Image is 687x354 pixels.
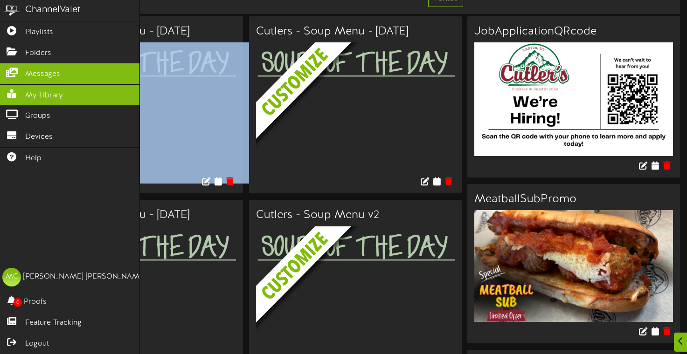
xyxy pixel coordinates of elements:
[25,90,63,101] span: My Library
[23,272,146,282] div: [PERSON_NAME] [PERSON_NAME]
[24,297,47,307] span: Proofs
[474,210,673,322] img: 98bfa1e8-2f22-447d-8218-21d916827d4b.png
[256,209,455,221] h3: Cutlers - Soup Menu v2
[25,132,53,143] span: Devices
[25,111,50,122] span: Groups
[25,3,81,17] div: ChannelValet
[474,193,673,205] h3: MeatballSubPromo
[25,153,42,164] span: Help
[256,26,455,38] h3: Cutlers - Soup Menu - [DATE]
[37,42,250,184] img: customize_overlay-33eb2c126fd3cb1579feece5bc878b72.png
[25,69,60,80] span: Messages
[25,48,51,59] span: Folders
[25,318,82,328] span: Feature Tracking
[2,268,21,286] div: MC
[474,42,673,156] img: 1cb1dc5a-4a58-4d79-ad64-28fa12b3acb0.png
[25,27,53,38] span: Playlists
[474,26,673,38] h3: JobApplicationQRcode
[25,339,49,349] span: Logout
[256,42,469,184] img: customize_overlay-33eb2c126fd3cb1579feece5bc878b72.png
[14,298,22,307] span: 0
